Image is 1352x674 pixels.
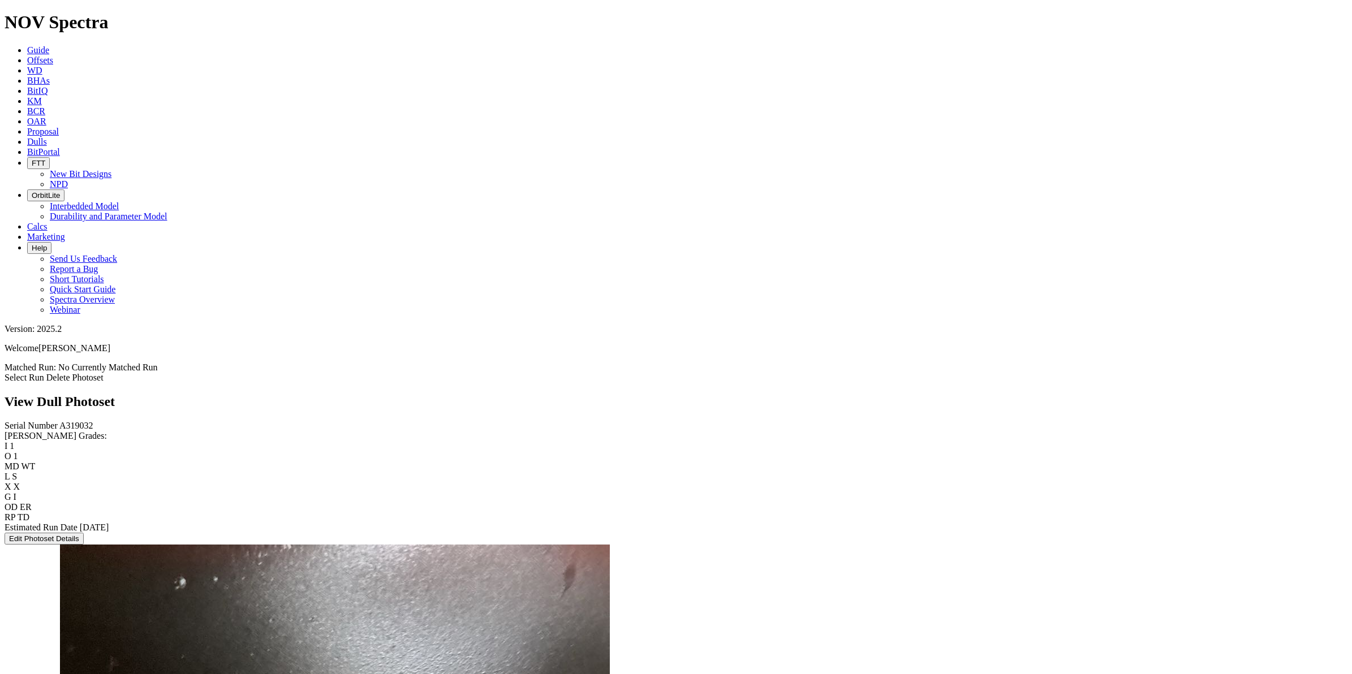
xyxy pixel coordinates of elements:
[27,55,53,65] a: Offsets
[27,147,60,157] a: BitPortal
[50,264,98,274] a: Report a Bug
[27,157,50,169] button: FTT
[5,461,19,471] label: MD
[50,201,119,211] a: Interbedded Model
[5,394,1347,409] h2: View Dull Photoset
[5,492,11,502] label: G
[5,472,10,481] label: L
[50,305,80,314] a: Webinar
[50,179,68,189] a: NPD
[27,66,42,75] a: WD
[14,482,20,491] span: X
[18,512,29,522] span: TD
[12,472,17,481] span: S
[5,441,7,451] label: I
[10,441,14,451] span: 1
[5,373,44,382] a: Select Run
[50,211,167,221] a: Durability and Parameter Model
[5,502,18,512] label: OD
[27,242,51,254] button: Help
[80,522,109,532] span: [DATE]
[27,189,64,201] button: OrbitLite
[27,45,49,55] a: Guide
[5,522,77,532] label: Estimated Run Date
[5,12,1347,33] h1: NOV Spectra
[21,461,36,471] span: WT
[27,137,47,146] a: Dulls
[14,492,16,502] span: I
[58,362,158,372] span: No Currently Matched Run
[5,533,84,545] button: Edit Photoset Details
[27,106,45,116] a: BCR
[5,512,15,522] label: RP
[27,116,46,126] a: OAR
[27,96,42,106] a: KM
[27,76,50,85] a: BHAs
[50,169,111,179] a: New Bit Designs
[50,274,104,284] a: Short Tutorials
[32,159,45,167] span: FTT
[27,232,65,241] a: Marketing
[5,343,1347,353] p: Welcome
[5,431,1347,441] div: [PERSON_NAME] Grades:
[27,222,48,231] a: Calcs
[5,421,58,430] label: Serial Number
[27,127,59,136] a: Proposal
[5,451,11,461] label: O
[5,482,11,491] label: X
[50,295,115,304] a: Spectra Overview
[32,244,47,252] span: Help
[59,421,93,430] span: A319032
[46,373,104,382] a: Delete Photoset
[5,362,56,372] span: Matched Run:
[38,343,110,353] span: [PERSON_NAME]
[27,86,48,96] a: BitIQ
[32,191,60,200] span: OrbitLite
[14,451,18,461] span: 1
[5,324,1347,334] div: Version: 2025.2
[50,254,117,263] a: Send Us Feedback
[20,502,31,512] span: ER
[50,284,115,294] a: Quick Start Guide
